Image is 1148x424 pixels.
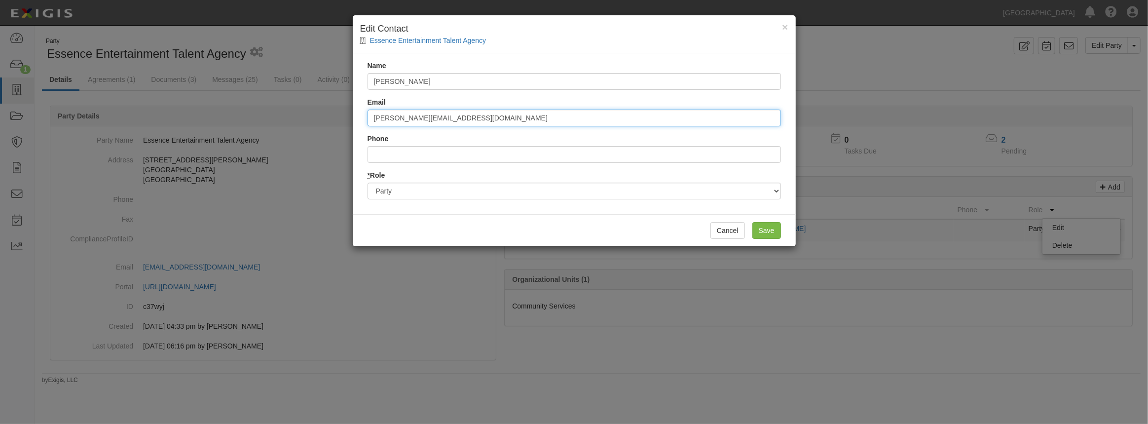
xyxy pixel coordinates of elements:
[782,21,788,33] span: ×
[360,23,788,36] h4: Edit Contact
[710,222,745,239] button: Cancel
[370,37,486,44] a: Essence Entertainment Talent Agency
[368,97,386,107] label: Email
[368,61,386,71] label: Name
[782,22,788,32] button: Close
[368,170,385,180] label: Role
[368,134,389,144] label: Phone
[752,222,781,239] input: Save
[368,171,370,179] abbr: required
